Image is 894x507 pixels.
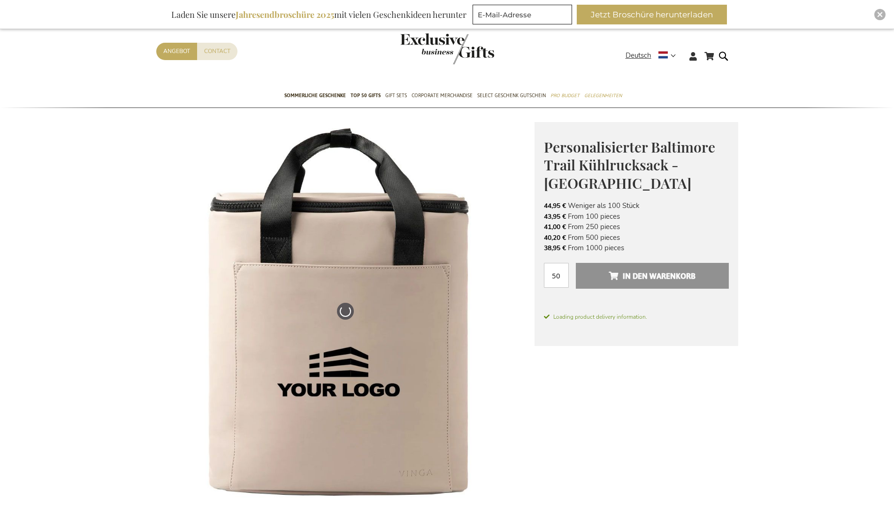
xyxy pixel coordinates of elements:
[385,84,407,108] a: Gift Sets
[400,33,494,64] img: Exclusive Business gifts logo
[544,222,729,232] li: From 250 pieces
[584,84,622,108] a: Gelegenheiten
[577,5,727,24] button: Jetzt Broschüre herunterladen
[156,122,535,500] img: Personalised Baltimore Trail Cooler Backpack - Greige
[284,91,346,100] span: Sommerliche geschenke
[385,91,407,100] span: Gift Sets
[351,91,381,100] span: TOP 50 Gifts
[473,5,572,24] input: E-Mail-Adresse
[550,91,580,100] span: Pro Budget
[544,138,715,192] span: Personalisierter Baltimore Trail Kühlrucksack - [GEOGRAPHIC_DATA]
[477,91,546,100] span: Select Geschenk Gutschein
[544,223,566,231] span: 41,00 €
[236,9,334,20] b: Jahresendbroschüre 2025
[544,243,729,253] li: From 1000 pieces
[473,5,575,27] form: marketing offers and promotions
[550,84,580,108] a: Pro Budget
[351,84,381,108] a: TOP 50 Gifts
[197,43,237,60] a: Contact
[544,200,729,211] li: Weniger als 100 Stück
[877,12,883,17] img: Close
[544,201,566,210] span: 44,95 €
[400,33,447,64] a: store logo
[874,9,886,20] div: Close
[544,232,729,243] li: From 500 pieces
[544,263,569,288] input: Menge
[156,43,197,60] a: Angebot
[544,313,729,321] span: Loading product delivery information.
[544,244,566,253] span: 38,95 €
[544,212,566,221] span: 43,95 €
[412,84,473,108] a: Corporate Merchandise
[477,84,546,108] a: Select Geschenk Gutschein
[544,211,729,222] li: From 100 pieces
[412,91,473,100] span: Corporate Merchandise
[584,91,622,100] span: Gelegenheiten
[167,5,471,24] div: Laden Sie unsere mit vielen Geschenkideen herunter
[626,50,651,61] span: Deutsch
[544,233,566,242] span: 40,20 €
[284,84,346,108] a: Sommerliche geschenke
